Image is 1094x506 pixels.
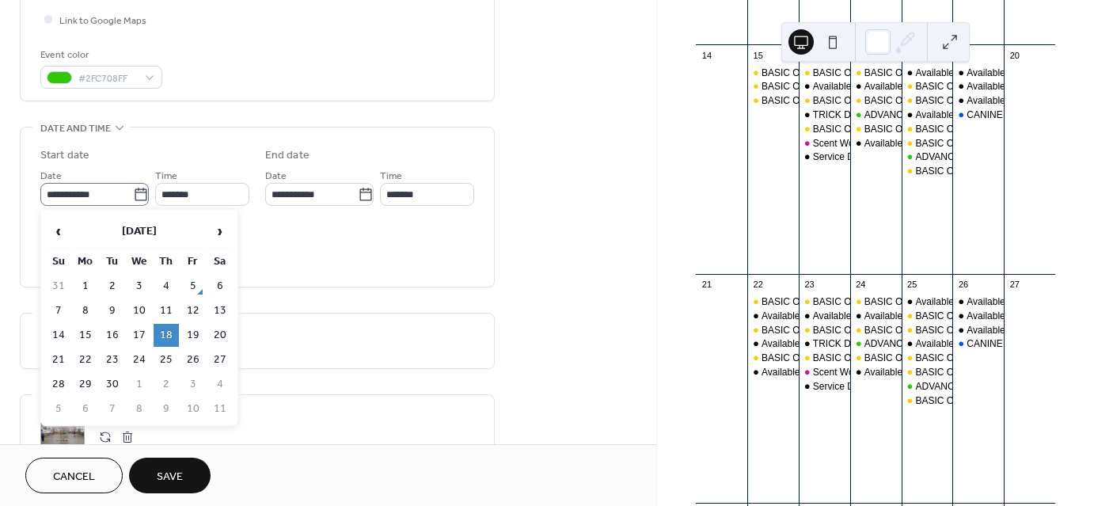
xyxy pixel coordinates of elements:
[850,94,902,108] div: BASIC OBEDIENCE in Wauseon
[864,137,1064,150] div: Available Class Time in [GEOGRAPHIC_DATA]
[850,352,902,365] div: BASIC OBEDIENCE in Wauseon
[207,398,233,420] td: 11
[915,137,1052,150] div: BASIC OBEDIENCE in Defiance
[902,80,953,93] div: BASIC OBEDIENCE in Defiance
[799,108,850,122] div: TRICK DOG in Van Wert
[46,348,71,371] td: 21
[864,108,1049,122] div: ADVANCED FUNDAMENTALS in Wauseon
[46,299,71,322] td: 7
[813,366,971,379] div: Scent Work in Van [PERSON_NAME]
[46,398,71,420] td: 5
[46,324,71,347] td: 14
[207,275,233,298] td: 6
[380,168,402,185] span: Time
[25,458,123,493] button: Cancel
[799,67,850,80] div: BASIC OBEDIENCE in Van Wert
[762,337,961,351] div: Available Class Time in [GEOGRAPHIC_DATA]
[155,168,177,185] span: Time
[73,275,98,298] td: 1
[957,279,969,291] div: 26
[154,373,179,396] td: 2
[154,250,179,273] th: Th
[100,348,125,371] td: 23
[864,366,1064,379] div: Available Class Time in [GEOGRAPHIC_DATA]
[952,94,1004,108] div: Available Class Time in Van Wert
[127,398,152,420] td: 8
[747,67,799,80] div: BASIC OBEDIENCE in Montpelier
[850,67,902,80] div: BASIC OBEDIENCE in Wauseon
[207,348,233,371] td: 27
[747,352,799,365] div: BASIC OBEDIENCE in Montpelier
[850,310,902,323] div: Available Class Time in Wauseon
[902,295,953,309] div: Available Class Time in Van Wert
[813,108,975,122] div: TRICK DOG in Van [PERSON_NAME]
[46,373,71,396] td: 28
[40,120,111,137] span: Date and time
[850,108,902,122] div: ADVANCED FUNDAMENTALS in Wauseon
[864,324,1063,337] div: BASIC OBEDIENCE in [GEOGRAPHIC_DATA]
[799,380,850,394] div: Service Dog Skills Class in Van Wert
[850,324,902,337] div: BASIC OBEDIENCE in Wauseon
[762,324,960,337] div: BASIC OBEDIENCE in [GEOGRAPHIC_DATA]
[864,310,1064,323] div: Available Class Time in [GEOGRAPHIC_DATA]
[850,137,902,150] div: Available Class Time in Wauseon
[902,380,953,394] div: ADVANCED FUNDAMENTALS in Defiance
[799,94,850,108] div: BASIC OBEDIENCE in Van Wert
[813,352,1012,365] div: BASIC OBEDIENCE in [GEOGRAPHIC_DATA]
[915,310,1052,323] div: BASIC OBEDIENCE in Defiance
[40,147,89,164] div: Start date
[762,352,960,365] div: BASIC OBEDIENCE in [GEOGRAPHIC_DATA]
[46,275,71,298] td: 31
[952,80,1004,93] div: Available Class Time in Van Wert
[127,324,152,347] td: 17
[154,348,179,371] td: 25
[799,310,850,323] div: Available Class Time in Van Wert
[265,168,287,185] span: Date
[813,137,971,150] div: Scent Work in Van [PERSON_NAME]
[154,324,179,347] td: 18
[850,337,902,351] div: ADVANCED FUNDAMENTALS in Wauseon
[40,415,85,459] div: ;
[915,394,1052,408] div: BASIC OBEDIENCE in Defiance
[902,394,953,408] div: BASIC OBEDIENCE in Defiance
[915,165,1052,178] div: BASIC OBEDIENCE in Defiance
[850,123,902,136] div: BASIC OBEDIENCE in Wauseon
[799,337,850,351] div: TRICK DOG in Van Wert
[799,352,850,365] div: BASIC OBEDIENCE in Montpelier
[952,337,1004,351] div: CANINE GOOD CITIZEN in Defiance
[127,275,152,298] td: 3
[855,279,867,291] div: 24
[73,299,98,322] td: 8
[803,279,815,291] div: 23
[127,250,152,273] th: We
[207,373,233,396] td: 4
[180,348,206,371] td: 26
[850,295,902,309] div: BASIC OBEDIENCE in Wauseon
[902,108,953,122] div: Available Class Time in Van Wert
[747,310,799,323] div: Available Class Time in Montpelier
[180,299,206,322] td: 12
[180,373,206,396] td: 3
[154,398,179,420] td: 9
[73,324,98,347] td: 15
[73,215,206,249] th: [DATE]
[952,295,1004,309] div: Available Class Time in Van Wert
[180,324,206,347] td: 19
[207,324,233,347] td: 20
[915,123,1052,136] div: BASIC OBEDIENCE in Defiance
[864,352,1063,365] div: BASIC OBEDIENCE in [GEOGRAPHIC_DATA]
[813,150,1026,164] div: Service Dog Skills Class in Van [PERSON_NAME]
[208,215,232,247] span: ›
[813,123,1010,136] div: BASIC OBEDIENCE in Van [PERSON_NAME]
[180,398,206,420] td: 10
[701,279,712,291] div: 21
[952,324,1004,337] div: Available Class Time in Van Wert
[1009,49,1020,61] div: 20
[864,80,1064,93] div: Available Class Time in [GEOGRAPHIC_DATA]
[864,67,1063,80] div: BASIC OBEDIENCE in [GEOGRAPHIC_DATA]
[799,123,850,136] div: BASIC OBEDIENCE in Van Wert
[799,366,850,379] div: Scent Work in Van Wert
[850,366,902,379] div: Available Class Time in Wauseon
[73,250,98,273] th: Mo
